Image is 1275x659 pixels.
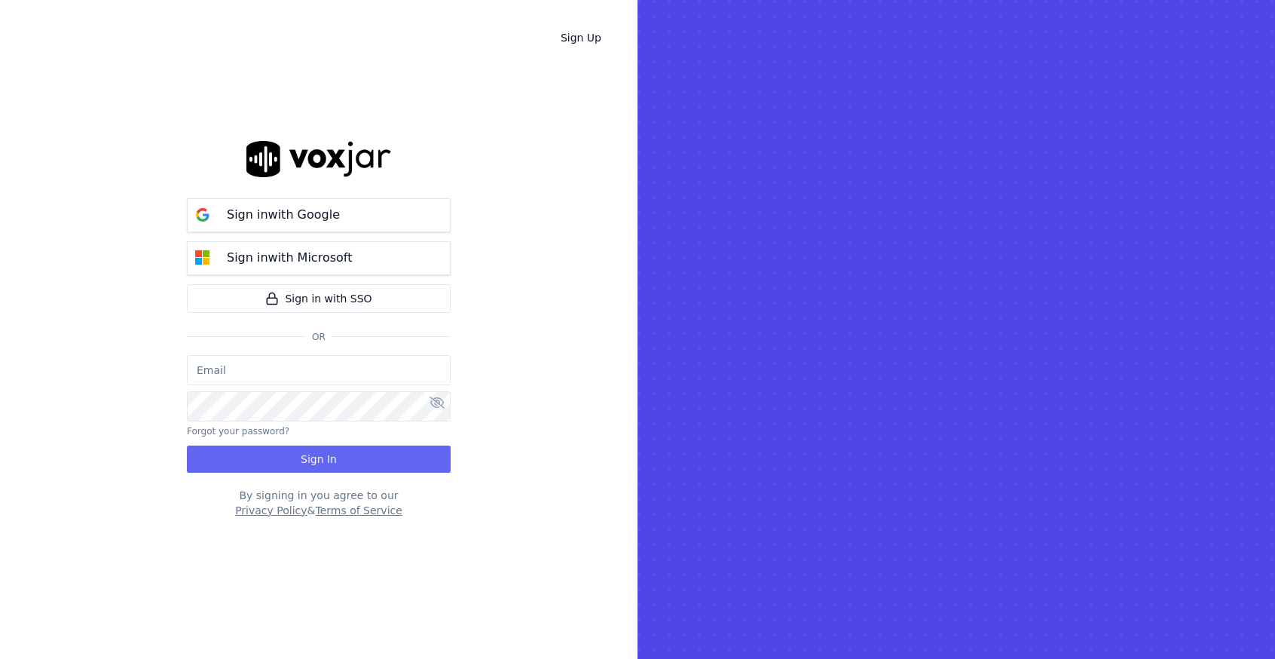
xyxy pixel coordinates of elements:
button: Terms of Service [315,503,402,518]
div: By signing in you agree to our & [187,488,451,518]
button: Privacy Policy [235,503,307,518]
a: Sign in with SSO [187,284,451,313]
button: Forgot your password? [187,425,289,437]
input: Email [187,355,451,385]
p: Sign in with Google [227,206,340,224]
p: Sign in with Microsoft [227,249,352,267]
button: Sign inwith Microsoft [187,241,451,275]
img: microsoft Sign in button [188,243,218,273]
span: Or [306,331,332,343]
img: google Sign in button [188,200,218,230]
button: Sign inwith Google [187,198,451,232]
a: Sign Up [549,24,613,51]
button: Sign In [187,446,451,473]
img: logo [246,141,391,176]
